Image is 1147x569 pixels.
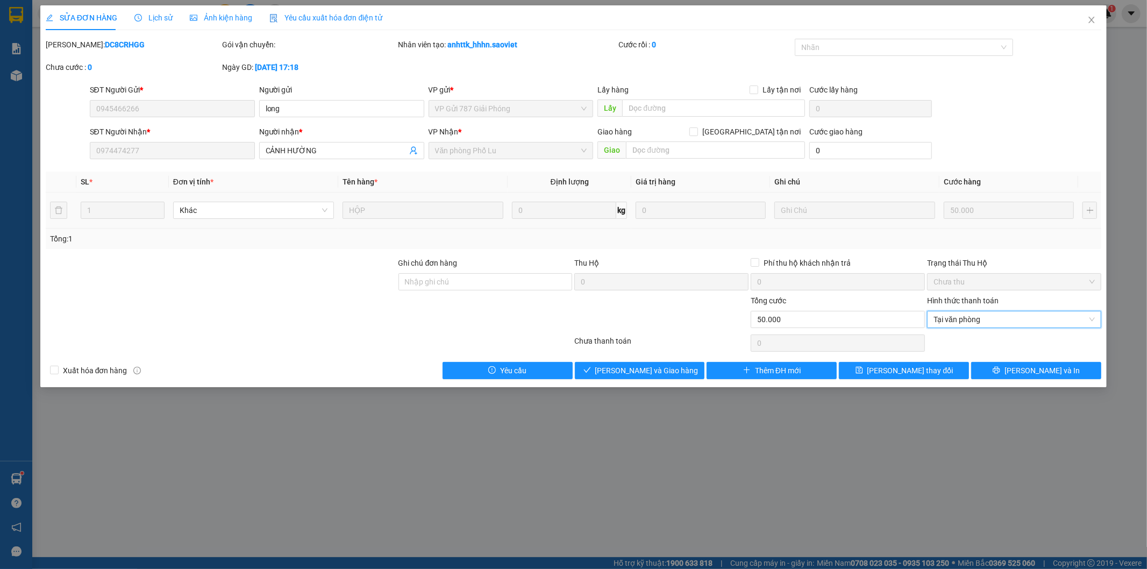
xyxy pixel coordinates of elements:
span: VP Gửi 787 Giải Phóng [435,101,587,117]
div: Người nhận [259,126,424,138]
span: user-add [409,146,418,155]
button: save[PERSON_NAME] thay đổi [839,362,969,379]
div: Tổng: 1 [50,233,443,245]
span: Thêm ĐH mới [755,365,801,376]
button: delete [50,202,67,219]
span: Xuất hóa đơn hàng [59,365,132,376]
span: Tại văn phòng [934,311,1095,328]
span: Giao [597,141,626,159]
button: check[PERSON_NAME] và Giao hàng [575,362,705,379]
span: edit [46,14,53,22]
button: exclamation-circleYêu cầu [443,362,573,379]
input: Cước giao hàng [809,142,932,159]
span: Lịch sử [134,13,173,22]
div: Ngày GD: [222,61,396,73]
span: Tên hàng [343,177,377,186]
input: VD: Bàn, Ghế [343,202,503,219]
div: Người gửi [259,84,424,96]
input: Cước lấy hàng [809,100,932,117]
span: VP Nhận [429,127,459,136]
span: Tổng cước [751,296,786,305]
span: kg [616,202,627,219]
span: [PERSON_NAME] thay đổi [867,365,953,376]
span: Chưa thu [934,274,1095,290]
div: Trạng thái Thu Hộ [927,257,1101,269]
label: Hình thức thanh toán [927,296,999,305]
div: SĐT Người Gửi [90,84,255,96]
span: info-circle [133,367,141,374]
input: Dọc đường [622,99,805,117]
th: Ghi chú [770,172,939,193]
button: plusThêm ĐH mới [707,362,837,379]
span: close [1087,16,1096,24]
div: Nhân viên tạo: [398,39,617,51]
img: icon [269,14,278,23]
button: plus [1082,202,1097,219]
span: Yêu cầu [500,365,526,376]
span: plus [743,366,751,375]
input: 0 [944,202,1074,219]
span: [GEOGRAPHIC_DATA] tận nơi [698,126,805,138]
span: Lấy [597,99,622,117]
span: [PERSON_NAME] và In [1004,365,1080,376]
input: Ghi chú đơn hàng [398,273,573,290]
span: Lấy hàng [597,86,629,94]
span: Khác [180,202,327,218]
div: Cước rồi : [618,39,793,51]
span: SỬA ĐƠN HÀNG [46,13,117,22]
b: 0 [88,63,92,72]
label: Cước giao hàng [809,127,863,136]
span: exclamation-circle [488,366,496,375]
b: [DATE] 17:18 [255,63,298,72]
b: DC8CRHGG [105,40,145,49]
span: check [583,366,591,375]
div: SĐT Người Nhận [90,126,255,138]
input: Ghi Chú [774,202,935,219]
span: clock-circle [134,14,142,22]
span: Ảnh kiện hàng [190,13,252,22]
div: Gói vận chuyển: [222,39,396,51]
div: Chưa thanh toán [574,335,750,354]
div: VP gửi [429,84,594,96]
span: save [856,366,863,375]
span: Thu Hộ [574,259,599,267]
b: 0 [652,40,656,49]
span: Văn phòng Phố Lu [435,143,587,159]
span: Giao hàng [597,127,632,136]
span: Lấy tận nơi [758,84,805,96]
span: Đơn vị tính [173,177,213,186]
input: Dọc đường [626,141,805,159]
span: picture [190,14,197,22]
span: Định lượng [551,177,589,186]
label: Cước lấy hàng [809,86,858,94]
button: printer[PERSON_NAME] và In [971,362,1101,379]
span: [PERSON_NAME] và Giao hàng [595,365,699,376]
span: Giá trị hàng [636,177,675,186]
label: Ghi chú đơn hàng [398,259,458,267]
div: [PERSON_NAME]: [46,39,220,51]
input: 0 [636,202,766,219]
span: Phí thu hộ khách nhận trả [759,257,855,269]
span: SL [81,177,89,186]
span: Cước hàng [944,177,981,186]
span: printer [993,366,1000,375]
div: Chưa cước : [46,61,220,73]
span: Yêu cầu xuất hóa đơn điện tử [269,13,383,22]
b: anhttk_hhhn.saoviet [448,40,518,49]
button: Close [1077,5,1107,35]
